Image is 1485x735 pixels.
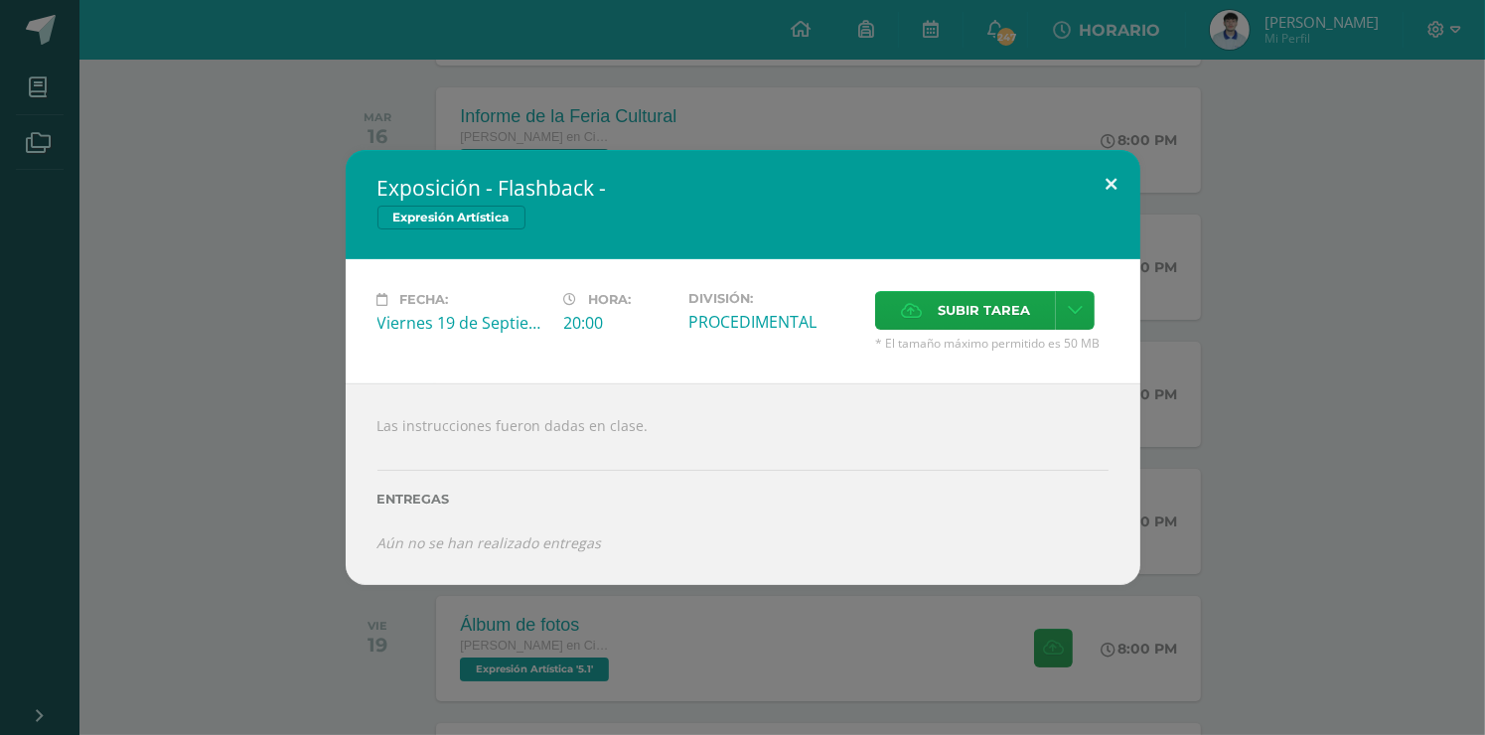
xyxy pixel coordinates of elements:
span: Expresión Artística [377,206,525,229]
span: Fecha: [400,292,449,307]
i: Aún no se han realizado entregas [377,533,602,552]
label: Entregas [377,492,1109,507]
div: Viernes 19 de Septiembre [377,312,548,334]
span: * El tamaño máximo permitido es 50 MB [875,335,1109,352]
button: Close (Esc) [1084,150,1140,218]
label: División: [688,291,859,306]
div: PROCEDIMENTAL [688,311,859,333]
span: Hora: [589,292,632,307]
span: Subir tarea [938,292,1030,329]
div: 20:00 [564,312,672,334]
h2: Exposición - Flashback - [377,174,1109,202]
div: Las instrucciones fueron dadas en clase. [346,383,1140,584]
